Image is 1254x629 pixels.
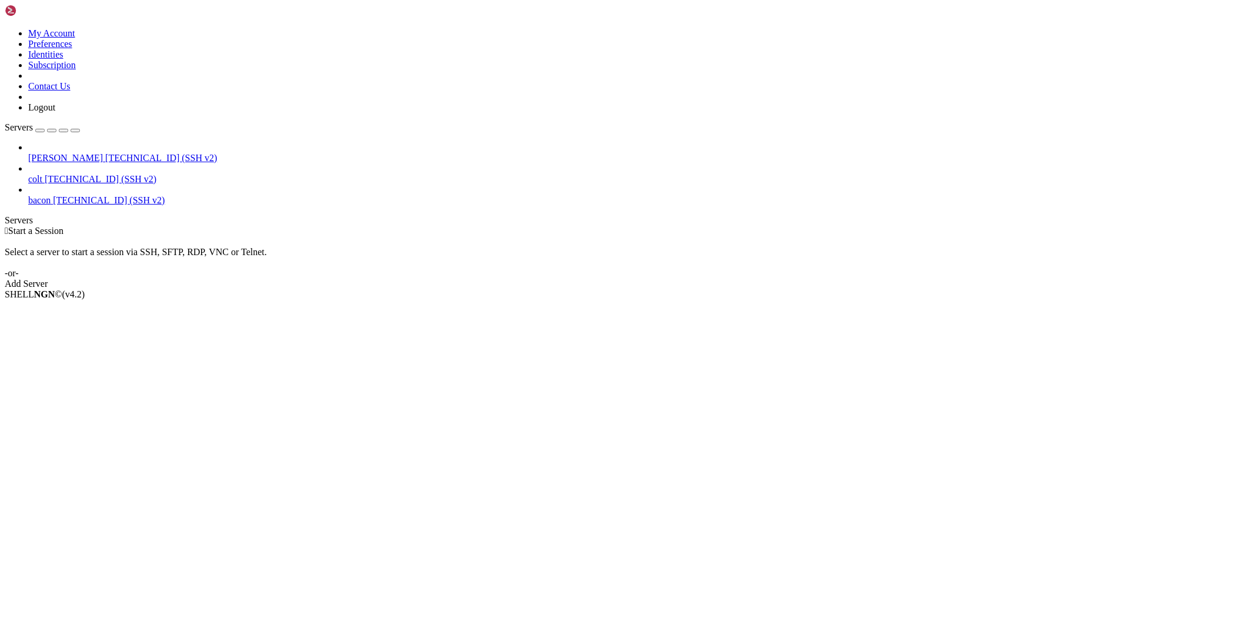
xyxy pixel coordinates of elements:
[62,289,85,299] span: 4.2.0
[5,5,72,16] img: Shellngn
[28,185,1249,206] li: bacon [TECHNICAL_ID] (SSH v2)
[5,236,1249,279] div: Select a server to start a session via SSH, SFTP, RDP, VNC or Telnet. -or-
[28,39,72,49] a: Preferences
[28,49,63,59] a: Identities
[45,174,156,184] span: [TECHNICAL_ID] (SSH v2)
[28,195,1249,206] a: bacon [TECHNICAL_ID] (SSH v2)
[28,153,103,163] span: [PERSON_NAME]
[28,28,75,38] a: My Account
[53,195,165,205] span: [TECHNICAL_ID] (SSH v2)
[28,60,76,70] a: Subscription
[105,153,217,163] span: [TECHNICAL_ID] (SSH v2)
[5,122,80,132] a: Servers
[28,81,71,91] a: Contact Us
[5,122,33,132] span: Servers
[28,142,1249,163] li: [PERSON_NAME] [TECHNICAL_ID] (SSH v2)
[34,289,55,299] b: NGN
[28,153,1249,163] a: [PERSON_NAME] [TECHNICAL_ID] (SSH v2)
[5,215,1249,226] div: Servers
[28,102,55,112] a: Logout
[5,279,1249,289] div: Add Server
[28,174,1249,185] a: colt [TECHNICAL_ID] (SSH v2)
[5,289,85,299] span: SHELL ©
[28,174,42,184] span: colt
[28,163,1249,185] li: colt [TECHNICAL_ID] (SSH v2)
[8,226,63,236] span: Start a Session
[28,195,51,205] span: bacon
[5,226,8,236] span: 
